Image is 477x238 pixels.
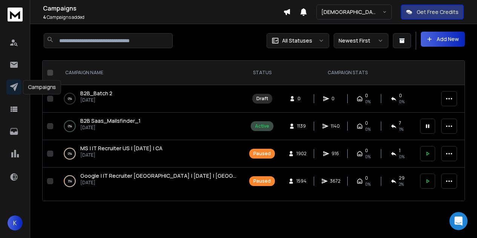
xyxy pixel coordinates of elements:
div: Paused [253,178,271,184]
span: 0% [365,181,371,187]
button: Add New [421,32,465,47]
span: Google | IT Recruiter [GEOGRAPHIC_DATA] | [DATE] | [GEOGRAPHIC_DATA] [80,172,271,179]
p: [DATE] [80,180,237,186]
span: 2 % [399,181,404,187]
p: All Statuses [282,37,312,44]
button: K [8,215,23,230]
span: 1 [399,148,400,154]
a: B2B Saas_Mailsfinder_1 [80,117,141,125]
div: Paused [253,151,271,157]
th: CAMPAIGN NAME [56,61,245,85]
span: 0 [365,148,368,154]
p: 0 % [68,95,72,102]
p: 3 % [68,177,72,185]
p: 0 % [68,122,72,130]
span: 0% [365,154,371,160]
a: B2B_Batch 2 [80,90,112,97]
td: 0%B2B_Batch 2[DATE] [56,85,245,113]
span: 1 % [399,126,403,132]
span: 0 [331,96,339,102]
span: 4 [43,14,46,20]
span: 0% [365,99,371,105]
span: 0 [365,175,368,181]
div: Campaigns [23,80,61,95]
button: Get Free Credits [401,5,464,20]
div: Draft [256,96,268,102]
p: [DATE] [80,152,163,158]
span: 29 [399,175,405,181]
span: 0 [365,120,368,126]
th: CAMPAIGN STATS [279,61,416,85]
span: 3672 [330,178,340,184]
span: 7 [399,120,401,126]
p: 0 % [68,150,72,157]
span: 1594 [296,178,307,184]
p: Get Free Credits [417,8,459,16]
span: 0 [365,93,368,99]
td: 3%Google | IT Recruiter [GEOGRAPHIC_DATA] | [DATE] | [GEOGRAPHIC_DATA][DATE] [56,168,245,195]
a: MS | IT Recruiter US | [DATE] | CA [80,145,163,152]
span: 0% [365,126,371,132]
p: [DEMOGRAPHIC_DATA] <> Harsh SSA [321,8,382,16]
p: Campaigns added [43,14,283,20]
p: [DATE] [80,125,141,131]
img: logo [8,8,23,21]
span: 0 % [399,154,405,160]
a: Google | IT Recruiter [GEOGRAPHIC_DATA] | [DATE] | [GEOGRAPHIC_DATA] [80,172,237,180]
span: 916 [331,151,339,157]
span: 0 [399,93,402,99]
span: 0 [298,96,305,102]
span: 1902 [296,151,307,157]
span: 0% [399,99,405,105]
span: 1139 [297,123,306,129]
button: Newest First [334,33,388,48]
span: 1140 [331,123,340,129]
p: [DATE] [80,97,112,103]
h1: Campaigns [43,4,283,13]
div: Open Intercom Messenger [449,212,468,230]
td: 0%B2B Saas_Mailsfinder_1[DATE] [56,113,245,140]
td: 0%MS | IT Recruiter US | [DATE] | CA[DATE] [56,140,245,168]
div: Active [255,123,269,129]
th: STATUS [245,61,279,85]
